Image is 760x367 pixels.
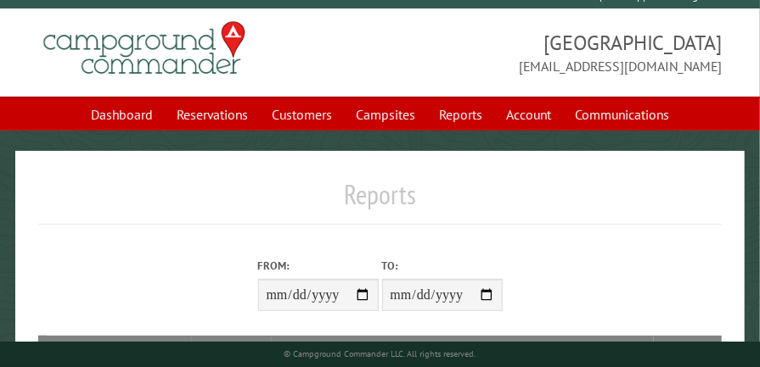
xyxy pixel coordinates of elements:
[192,336,272,365] th: Options
[565,98,679,131] a: Communications
[258,258,379,274] label: From:
[284,348,476,359] small: © Campground Commander LLC. All rights reserved.
[346,98,425,131] a: Campsites
[429,98,493,131] a: Reports
[262,98,342,131] a: Customers
[496,98,561,131] a: Account
[38,15,251,81] img: Campground Commander
[380,29,723,76] span: [GEOGRAPHIC_DATA] [EMAIL_ADDRESS][DOMAIN_NAME]
[382,258,503,274] label: To:
[272,336,654,365] th: Description
[38,178,723,225] h1: Reports
[47,336,192,365] th: Report
[166,98,258,131] a: Reservations
[81,98,163,131] a: Dashboard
